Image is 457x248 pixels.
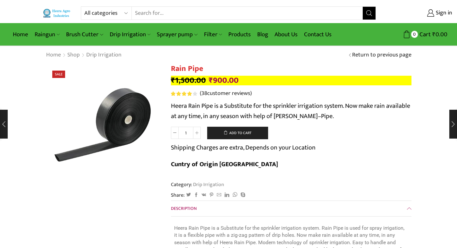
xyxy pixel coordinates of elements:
[192,180,224,189] a: Drip Irrigation
[31,27,63,42] a: Raingun
[432,30,436,39] span: ₹
[382,29,447,40] a: 0 Cart ₹0.00
[411,31,418,38] span: 0
[171,74,175,87] span: ₹
[171,100,410,122] span: Heera Rain Pipe is a Substitute for the sprinkler irrigation system. Now make rain available at a...
[171,201,411,216] a: Description
[132,7,363,20] input: Search for...
[154,27,200,42] a: Sprayer pump
[209,74,213,87] span: ₹
[363,7,376,20] button: Search button
[171,142,316,153] p: Shipping Charges are extra, Depends on your Location
[171,192,185,199] span: Share:
[106,27,154,42] a: Drip Irrigation
[46,51,61,59] a: Home
[385,7,452,19] a: Sign in
[418,30,431,39] span: Cart
[432,30,447,39] bdi: 0.00
[271,27,301,42] a: About Us
[67,51,80,59] a: Shop
[171,64,411,73] h1: Rain Pipe
[171,91,198,96] span: 38
[52,71,65,78] span: Sale
[171,91,192,96] span: Rated out of 5 based on customer ratings
[171,205,197,212] span: Description
[201,89,207,98] span: 38
[171,91,197,96] div: Rated 4.13 out of 5
[86,51,122,59] a: Drip Irrigation
[179,127,193,139] input: Product quantity
[46,64,161,180] img: Heera Rain Pipe
[225,27,254,42] a: Products
[200,90,252,98] a: (38customer reviews)
[201,27,225,42] a: Filter
[434,9,452,17] span: Sign in
[209,74,239,87] bdi: 900.00
[352,51,411,59] a: Return to previous page
[171,159,278,170] b: Cuntry of Origin [GEOGRAPHIC_DATA]
[254,27,271,42] a: Blog
[171,74,206,87] bdi: 1,500.00
[171,181,224,188] span: Category:
[63,27,106,42] a: Brush Cutter
[46,51,122,59] nav: Breadcrumb
[10,27,31,42] a: Home
[207,127,268,140] button: Add to cart
[301,27,335,42] a: Contact Us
